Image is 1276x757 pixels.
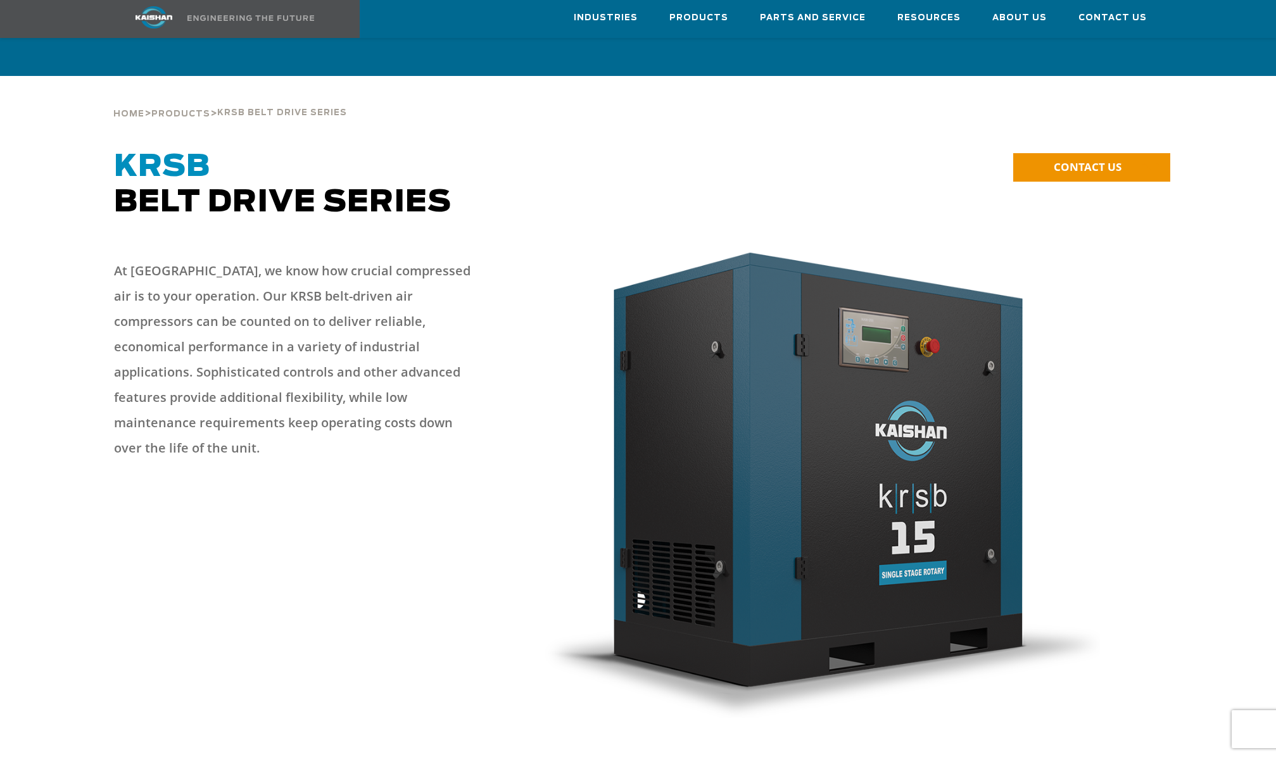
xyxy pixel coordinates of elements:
span: Contact Us [1078,11,1147,25]
a: Industries [574,1,638,35]
img: kaishan logo [106,6,201,28]
img: krsb15 [540,246,1101,718]
span: Products [669,11,728,25]
img: Engineering the future [187,15,314,21]
a: CONTACT US [1013,153,1170,182]
span: CONTACT US [1054,160,1121,174]
a: Parts and Service [760,1,866,35]
span: Home [113,110,144,118]
span: Parts and Service [760,11,866,25]
span: Belt Drive Series [114,152,452,218]
span: Products [151,110,210,118]
a: Home [113,108,144,119]
span: Resources [897,11,961,25]
a: Products [151,108,210,119]
a: Resources [897,1,961,35]
p: At [GEOGRAPHIC_DATA], we know how crucial compressed air is to your operation. Our KRSB belt-driv... [114,258,481,461]
span: Industries [574,11,638,25]
span: krsb belt drive series [217,109,347,117]
a: About Us [992,1,1047,35]
a: Contact Us [1078,1,1147,35]
div: > > [113,76,347,124]
span: About Us [992,11,1047,25]
a: Products [669,1,728,35]
span: KRSB [114,152,210,182]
